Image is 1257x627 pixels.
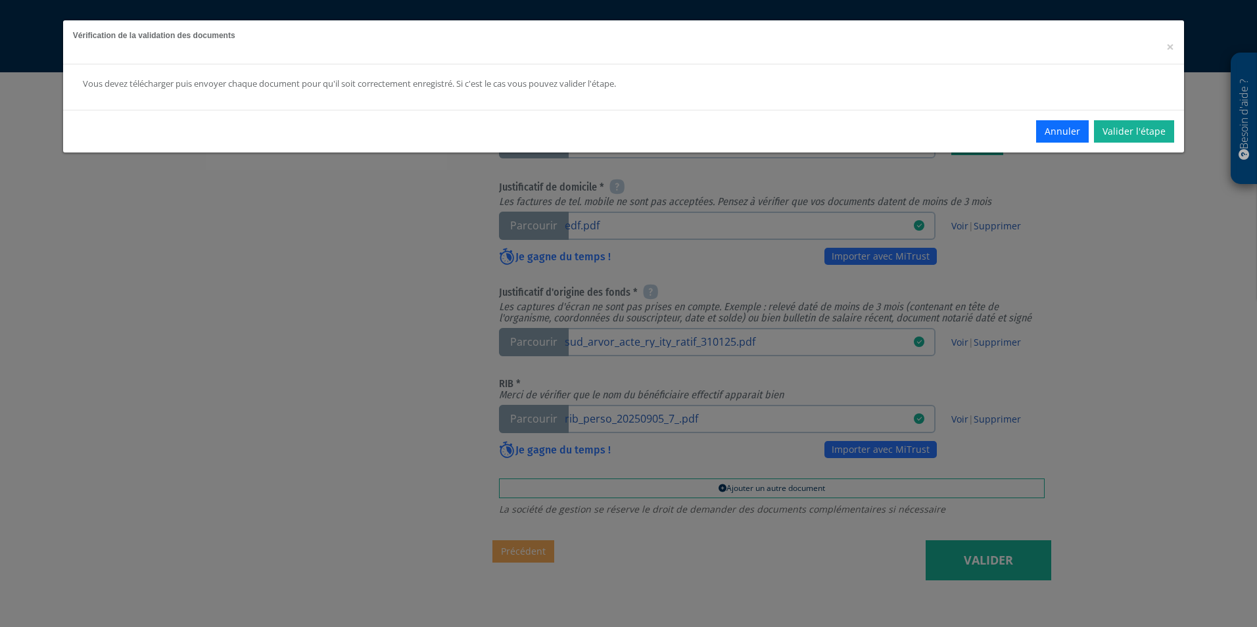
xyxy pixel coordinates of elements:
div: Vous devez télécharger puis envoyer chaque document pour qu'il soit correctement enregistré. Si c... [83,78,948,90]
h5: Vérification de la validation des documents [73,30,1174,41]
a: Valider l'étape [1094,120,1174,143]
button: Close [1166,40,1174,54]
button: Annuler [1036,120,1089,143]
span: × [1166,37,1174,56]
p: Besoin d'aide ? [1237,60,1252,178]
